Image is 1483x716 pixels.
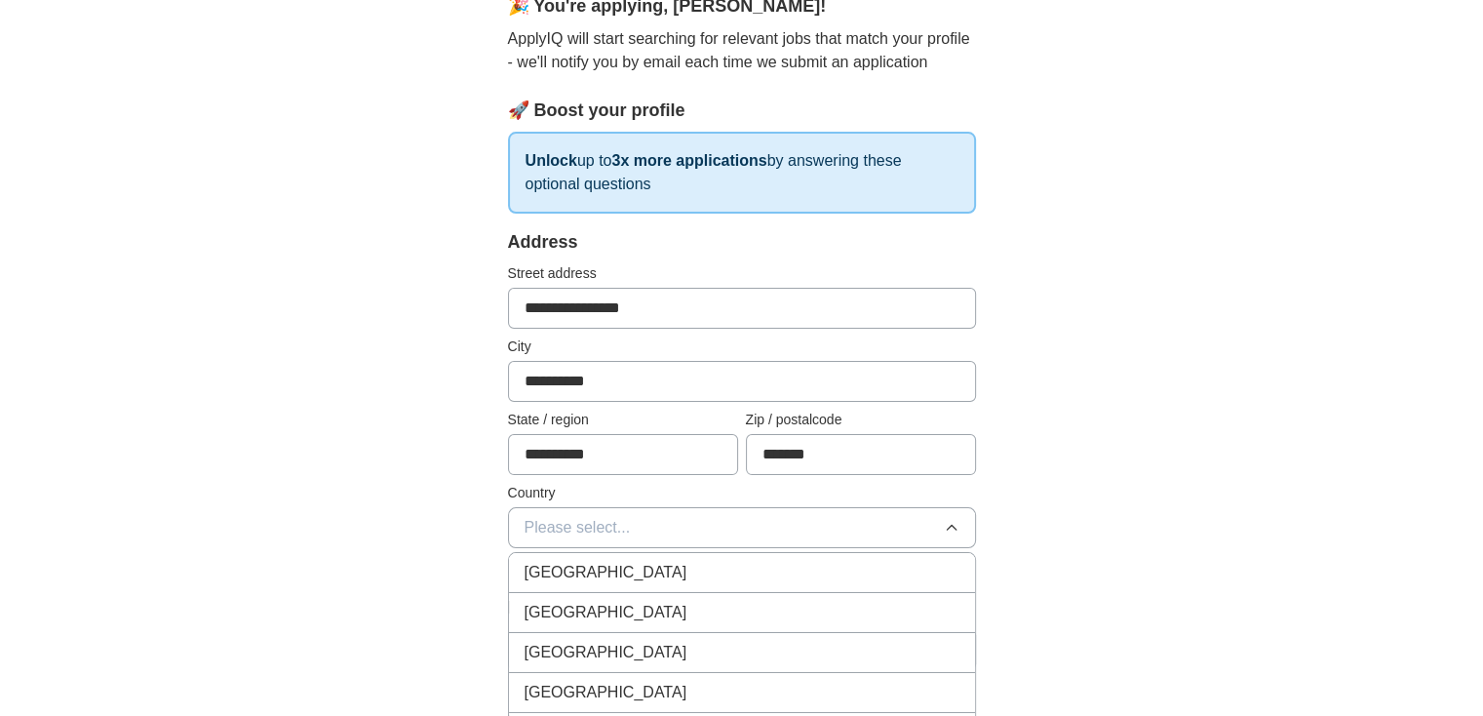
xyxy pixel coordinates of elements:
span: [GEOGRAPHIC_DATA] [525,601,687,624]
div: 🚀 Boost your profile [508,98,976,124]
span: [GEOGRAPHIC_DATA] [525,641,687,664]
label: Country [508,483,976,503]
strong: 3x more applications [611,152,766,169]
label: State / region [508,410,738,430]
div: Address [508,229,976,256]
label: Street address [508,263,976,284]
strong: Unlock [526,152,577,169]
button: Please select... [508,507,976,548]
span: Please select... [525,516,631,539]
span: [GEOGRAPHIC_DATA] [525,561,687,584]
p: up to by answering these optional questions [508,132,976,214]
span: [GEOGRAPHIC_DATA] [525,681,687,704]
label: City [508,337,976,357]
label: Zip / postalcode [746,410,976,430]
p: ApplyIQ will start searching for relevant jobs that match your profile - we'll notify you by emai... [508,27,976,74]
